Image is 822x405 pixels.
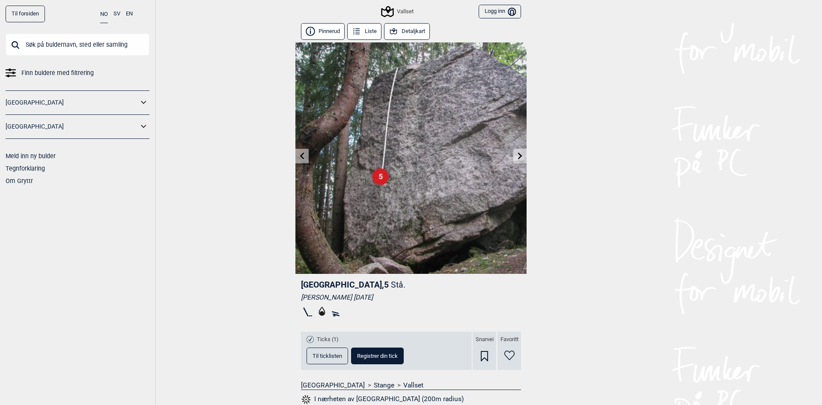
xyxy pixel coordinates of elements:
[6,33,149,56] input: Søk på buldernavn, sted eller samling
[351,348,404,364] button: Registrer din tick
[301,293,521,302] div: [PERSON_NAME] [DATE]
[357,353,398,359] span: Registrer din tick
[473,332,496,370] div: Snarvei
[6,153,56,159] a: Meld inn ny bulder
[6,6,45,22] a: Til forsiden
[374,381,394,390] a: Stange
[403,381,423,390] a: Vallset
[317,336,339,343] span: Ticks (1)
[6,165,45,172] a: Tegnforklaring
[21,67,94,79] span: Finn buldere med filtrering
[382,6,414,17] div: Vallset
[6,67,149,79] a: Finn buldere med filtrering
[113,6,120,22] button: SV
[301,381,521,390] nav: > >
[347,23,381,40] button: Liste
[500,336,518,343] span: Favoritt
[6,120,138,133] a: [GEOGRAPHIC_DATA]
[126,6,133,22] button: EN
[301,381,365,390] a: [GEOGRAPHIC_DATA]
[6,177,33,184] a: Om Gryttr
[479,5,521,19] button: Logg inn
[295,42,527,274] img: Granada 220101
[313,353,342,359] span: Til ticklisten
[6,96,138,109] a: [GEOGRAPHIC_DATA]
[301,23,345,40] button: Pinnerud
[100,6,108,23] button: NO
[384,23,430,40] button: Detaljkart
[307,348,348,364] button: Til ticklisten
[301,280,389,290] span: [GEOGRAPHIC_DATA] , 5
[301,394,464,405] button: I nærheten av [GEOGRAPHIC_DATA] (200m radius)
[391,280,405,290] p: Stå.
